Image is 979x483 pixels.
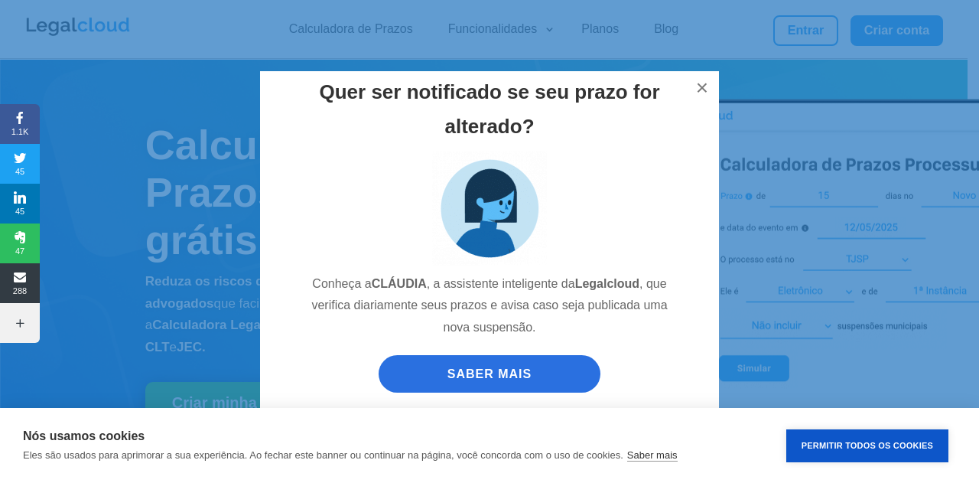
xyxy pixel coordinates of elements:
[575,277,639,290] strong: Legalcloud
[23,429,145,442] strong: Nós usamos cookies
[302,75,677,150] h2: Quer ser notificado se seu prazo for alterado?
[372,277,427,290] strong: CLÁUDIA
[432,151,547,266] img: claudia_assistente
[23,449,623,461] p: Eles são usados para aprimorar a sua experiência. Ao fechar este banner ou continuar na página, v...
[685,71,719,105] button: ×
[786,429,948,462] button: Permitir Todos os Cookies
[302,273,677,351] p: Conheça a , a assistente inteligente da , que verifica diariamente seus prazos e avisa caso seja ...
[379,355,600,393] a: SABER MAIS
[627,449,678,462] a: Saber mais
